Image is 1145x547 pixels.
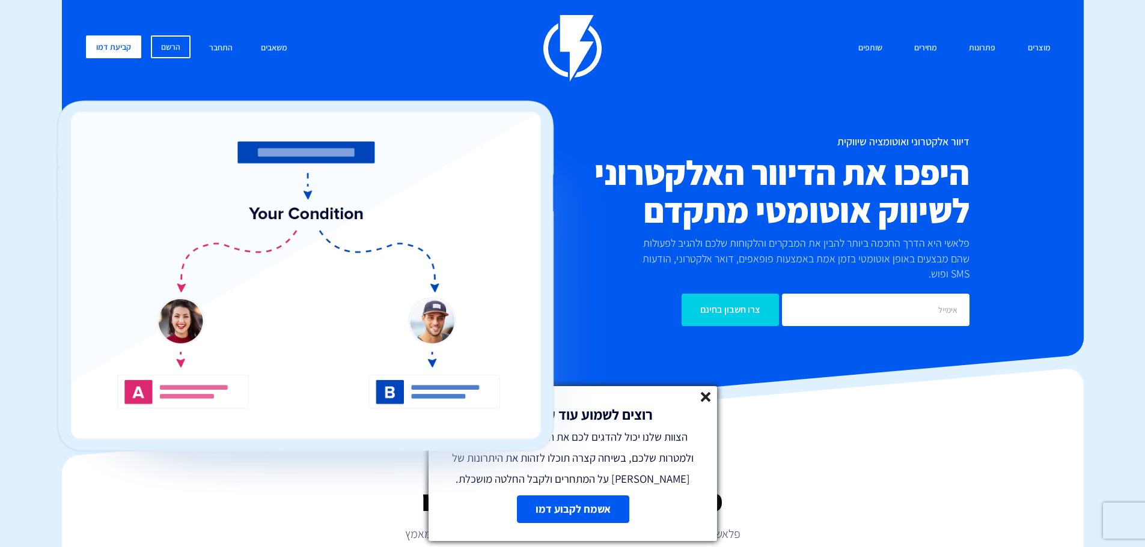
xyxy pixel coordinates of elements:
[200,35,242,61] a: התחבר
[960,35,1004,61] a: פתרונות
[252,35,296,61] a: משאבים
[782,294,969,326] input: אימייל
[1019,35,1060,61] a: מוצרים
[501,154,969,229] h2: היפכו את הדיוור האלקטרוני לשיווק אוטומטי מתקדם
[905,35,946,61] a: מחירים
[86,35,141,58] a: קביעת דמו
[622,235,969,282] p: פלאשי היא הדרך החכמה ביותר להבין את המבקרים והלקוחות שלכם ולהגיב לפעולות שהם מבצעים באופן אוטומטי...
[151,35,191,58] a: הרשם
[62,525,1084,542] p: פלאשי מעצימה חברות בכל הגדלים ובכל תחום לבצע יותר מכירות בפחות מאמץ
[501,136,969,148] h1: דיוור אלקטרוני ואוטומציה שיווקית
[849,35,891,61] a: שותפים
[682,294,779,326] input: צרו חשבון בחינם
